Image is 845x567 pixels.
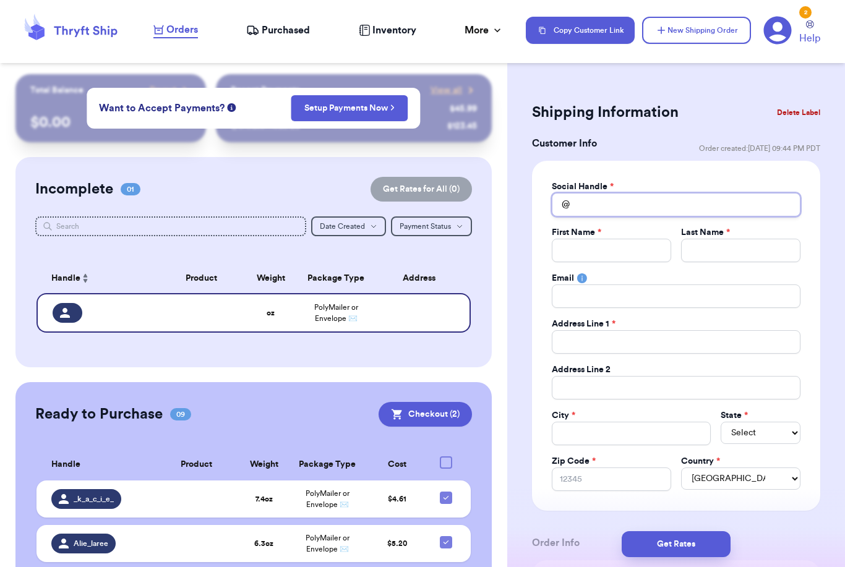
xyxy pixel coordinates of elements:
[150,84,191,96] a: Payout
[799,20,820,46] a: Help
[30,113,191,132] p: $ 0.00
[552,181,614,193] label: Social Handle
[447,120,477,132] div: $ 123.45
[721,409,748,422] label: State
[74,539,108,548] span: Alie_laree
[80,271,90,286] button: Sort ascending
[320,223,365,230] span: Date Created
[74,494,114,504] span: _k_a_c_i_e_
[291,95,408,121] button: Setup Payments Now
[267,309,275,317] strong: oz
[51,272,80,285] span: Handle
[153,22,198,38] a: Orders
[166,22,198,37] span: Orders
[799,31,820,46] span: Help
[262,23,310,38] span: Purchased
[388,495,406,503] span: $ 4.61
[532,103,679,122] h2: Shipping Information
[30,84,84,96] p: Total Balance
[366,449,429,480] th: Cost
[552,272,574,284] label: Email
[552,318,616,330] label: Address Line 1
[255,495,273,503] strong: 7.4 oz
[231,84,299,96] p: Recent Payments
[772,99,825,126] button: Delete Label
[431,84,477,96] a: View all
[304,102,395,114] a: Setup Payments Now
[375,263,471,293] th: Address
[290,449,366,480] th: Package Type
[431,84,462,96] span: View all
[246,23,310,38] a: Purchased
[35,404,163,424] h2: Ready to Purchase
[306,490,350,508] span: PolyMailer or Envelope ✉️
[465,23,504,38] div: More
[170,408,191,420] span: 09
[311,216,386,236] button: Date Created
[51,458,80,471] span: Handle
[532,136,597,151] h3: Customer Info
[552,193,570,216] div: @
[35,216,306,236] input: Search
[552,455,596,467] label: Zip Code
[450,103,477,115] div: $ 45.99
[245,263,297,293] th: Weight
[799,6,812,19] div: 2
[297,263,375,293] th: Package Type
[254,540,273,547] strong: 6.3 oz
[552,467,671,491] input: 12345
[99,101,225,116] span: Want to Accept Payments?
[379,402,472,427] button: Checkout (2)
[622,531,731,557] button: Get Rates
[681,455,720,467] label: Country
[552,226,601,239] label: First Name
[121,183,140,195] span: 01
[526,17,635,44] button: Copy Customer Link
[371,177,472,202] button: Get Rates for All (0)
[681,226,730,239] label: Last Name
[306,534,350,553] span: PolyMailer or Envelope ✉️
[158,263,244,293] th: Product
[400,223,451,230] span: Payment Status
[155,449,239,480] th: Product
[150,84,176,96] span: Payout
[552,409,575,422] label: City
[359,23,416,38] a: Inventory
[642,17,751,44] button: New Shipping Order
[552,364,611,376] label: Address Line 2
[391,216,472,236] button: Payment Status
[314,304,358,322] span: PolyMailer or Envelope ✉️
[372,23,416,38] span: Inventory
[699,143,820,153] span: Order created: [DATE] 09:44 PM PDT
[35,179,113,199] h2: Incomplete
[239,449,290,480] th: Weight
[763,16,792,45] a: 2
[387,540,407,547] span: $ 5.20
